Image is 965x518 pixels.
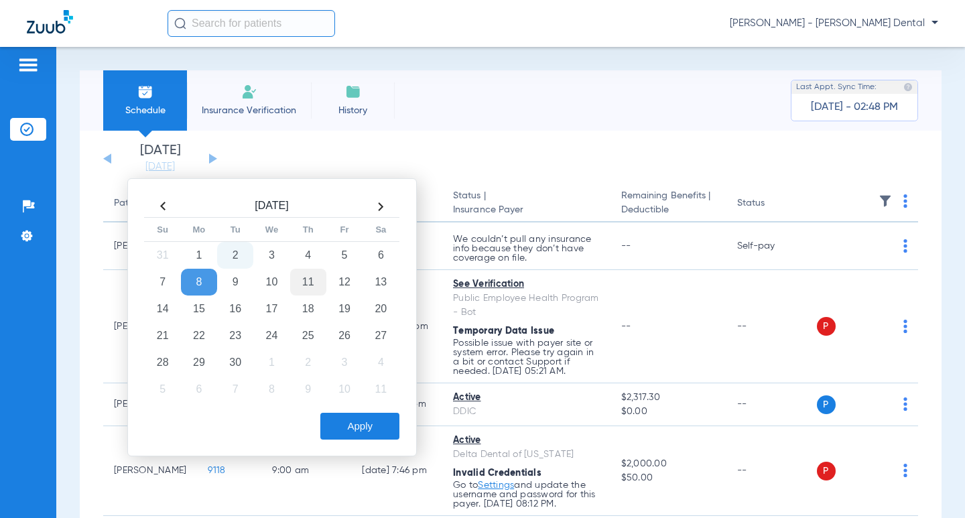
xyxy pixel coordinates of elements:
[351,426,442,516] td: [DATE] 7:46 PM
[113,104,177,117] span: Schedule
[811,101,898,114] span: [DATE] - 02:48 PM
[903,239,907,253] img: group-dot-blue.svg
[726,185,817,222] th: Status
[726,222,817,270] td: Self-pay
[621,322,631,331] span: --
[796,80,877,94] span: Last Appt. Sync Time:
[453,203,600,217] span: Insurance Payer
[174,17,186,29] img: Search Icon
[453,292,600,320] div: Public Employee Health Program - Bot
[453,405,600,419] div: DDIC
[320,413,399,440] button: Apply
[17,57,39,73] img: hamburger-icon
[197,104,301,117] span: Insurance Verification
[903,82,913,92] img: last sync help info
[181,196,363,218] th: [DATE]
[442,185,610,222] th: Status |
[610,185,726,222] th: Remaining Benefits |
[114,196,186,210] div: Patient Name
[345,84,361,100] img: History
[321,104,385,117] span: History
[120,160,200,174] a: [DATE]
[817,462,836,480] span: P
[261,426,351,516] td: 9:00 AM
[621,241,631,251] span: --
[453,326,554,336] span: Temporary Data Issue
[879,194,892,208] img: filter.svg
[726,426,817,516] td: --
[453,434,600,448] div: Active
[27,10,73,34] img: Zuub Logo
[621,391,716,405] span: $2,317.30
[168,10,335,37] input: Search for patients
[103,426,197,516] td: [PERSON_NAME]
[621,405,716,419] span: $0.00
[726,383,817,426] td: --
[114,196,173,210] div: Patient Name
[730,17,938,30] span: [PERSON_NAME] - [PERSON_NAME] Dental
[453,391,600,405] div: Active
[241,84,257,100] img: Manual Insurance Verification
[453,468,541,478] span: Invalid Credentials
[120,144,200,174] li: [DATE]
[621,203,716,217] span: Deductible
[903,194,907,208] img: group-dot-blue.svg
[817,317,836,336] span: P
[898,454,965,518] iframe: Chat Widget
[453,277,600,292] div: See Verification
[903,320,907,333] img: group-dot-blue.svg
[621,471,716,485] span: $50.00
[453,448,600,462] div: Delta Dental of [US_STATE]
[137,84,153,100] img: Schedule
[903,397,907,411] img: group-dot-blue.svg
[453,338,600,376] p: Possible issue with payer site or system error. Please try again in a bit or contact Support if n...
[621,457,716,471] span: $2,000.00
[478,480,514,490] a: Settings
[208,466,225,475] span: 9118
[817,395,836,414] span: P
[726,270,817,383] td: --
[453,235,600,263] p: We couldn’t pull any insurance info because they don’t have coverage on file.
[453,480,600,509] p: Go to and update the username and password for this payer. [DATE] 08:12 PM.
